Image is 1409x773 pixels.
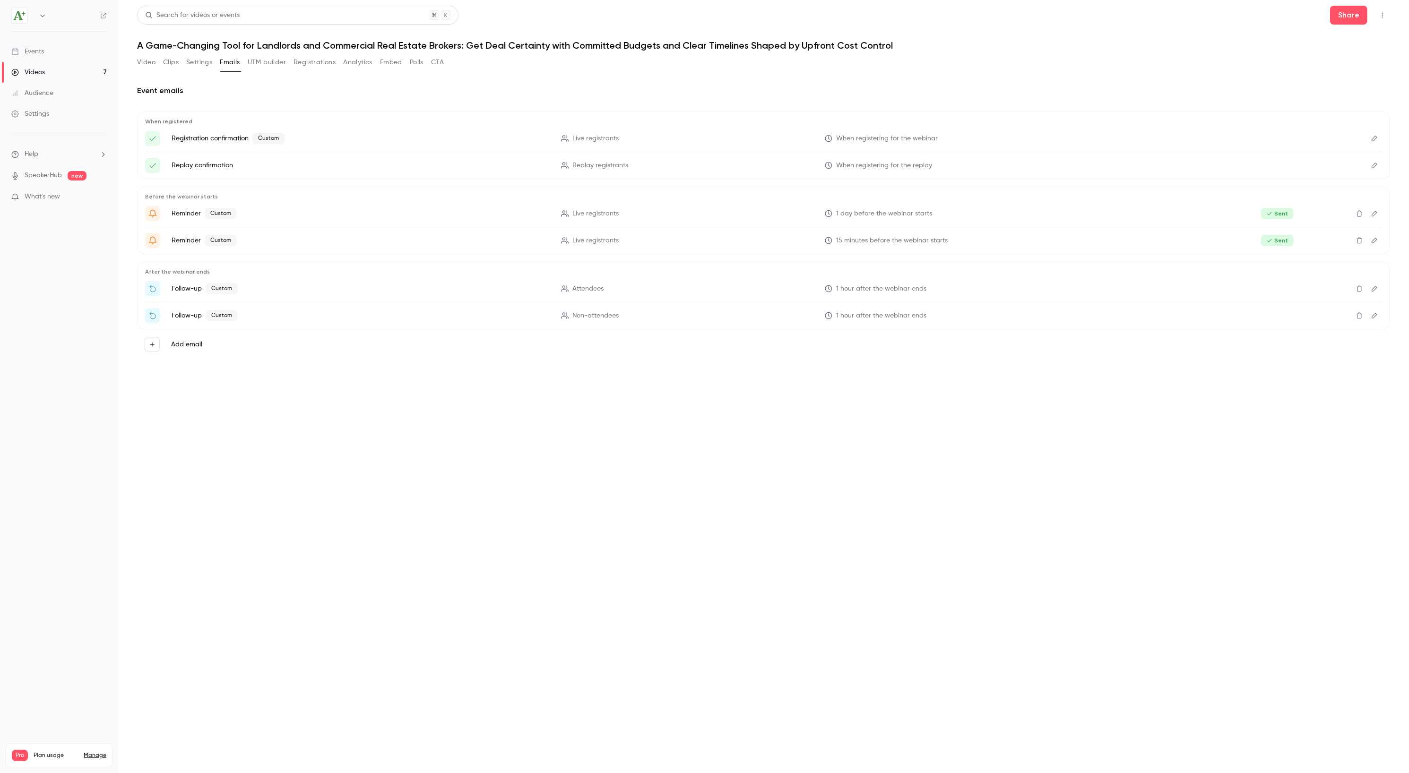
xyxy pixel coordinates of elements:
li: Watch the replay of {{ event_name }} [145,308,1382,323]
p: Reminder [172,235,550,246]
span: Sent [1261,208,1294,219]
button: Edit [1367,281,1382,296]
li: Thanks for attending {{ event_name }} [145,281,1382,296]
p: Replay confirmation [172,161,550,170]
button: Delete [1352,233,1367,248]
span: 15 minutes before the webinar starts [836,236,948,246]
span: 1 hour after the webinar ends [836,284,926,294]
button: Analytics [343,55,372,70]
label: Add email [171,340,202,349]
p: Reminder [172,208,550,219]
h2: Event emails [137,85,1390,96]
li: help-dropdown-opener [11,149,107,159]
span: Replay registrants [572,161,628,171]
p: Registration confirmation [172,133,550,144]
button: Clips [163,55,179,70]
button: Delete [1352,206,1367,221]
span: Custom [206,283,238,294]
span: new [68,171,86,180]
span: Live registrants [572,134,619,144]
li: The webinar is about to go live! [145,233,1382,248]
span: When registering for the webinar [836,134,938,144]
span: Live registrants [572,236,619,246]
li: Thank you for registering to the webinar: {{ event_name }} [145,131,1382,146]
div: Settings [11,109,49,119]
button: Edit [1367,131,1382,146]
div: Audience [11,88,53,98]
button: Share [1330,6,1367,25]
div: Videos [11,68,45,77]
div: Search for videos or events [145,10,240,20]
span: Custom [206,310,238,321]
button: Emails [220,55,240,70]
span: Plan usage [34,752,78,759]
p: Before the webinar starts [145,193,1382,200]
a: Manage [84,752,106,759]
div: Events [11,47,44,56]
button: CTA [431,55,444,70]
button: Embed [380,55,402,70]
button: Edit [1367,308,1382,323]
button: Delete [1352,281,1367,296]
li: Here's your access link to {{ event_name }}! [145,158,1382,173]
span: Pro [12,750,28,761]
span: Non-attendees [572,311,619,321]
span: Live registrants [572,209,619,219]
p: When registered [145,118,1382,125]
button: Video [137,55,156,70]
button: Registrations [294,55,336,70]
span: Attendees [572,284,604,294]
span: Help [25,149,38,159]
li: Get Ready for '{{ event_name }}' tomorrow! [145,206,1382,221]
button: Top Bar Actions [1375,8,1390,23]
button: Delete [1352,308,1367,323]
button: Edit [1367,206,1382,221]
button: Settings [186,55,212,70]
span: Custom [205,235,237,246]
span: 1 day before the webinar starts [836,209,932,219]
button: Edit [1367,158,1382,173]
span: Custom [205,208,237,219]
span: What's new [25,192,60,202]
button: Polls [410,55,424,70]
h1: A Game-Changing Tool for Landlords and Commercial Real Estate Brokers: Get Deal Certainty with Co... [137,40,1390,51]
span: 1 hour after the webinar ends [836,311,926,321]
span: When registering for the replay [836,161,932,171]
span: Custom [252,133,285,144]
button: Edit [1367,233,1382,248]
p: Follow-up [172,310,550,321]
span: Sent [1261,235,1294,246]
p: After the webinar ends [145,268,1382,275]
p: Follow-up [172,283,550,294]
a: SpeakerHub [25,171,62,180]
button: UTM builder [248,55,286,70]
